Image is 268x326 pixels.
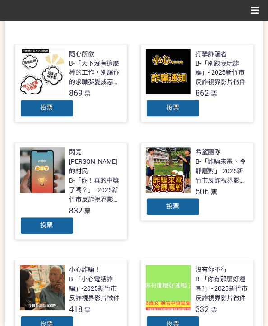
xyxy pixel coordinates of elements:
span: 投票 [41,222,53,229]
span: 投票 [41,104,53,112]
span: 862 [195,89,209,98]
div: B-「詐騙來電、冷靜應對」-2025新竹市反詐視界影片徵件 [195,157,249,186]
span: 票 [211,90,217,98]
div: 閃亮[PERSON_NAME]的村民 [69,148,123,176]
a: 隨心所欲B-「天下沒有這麼棒的工作，別讓你的求職夢變成惡夢！」- 2025新竹市反詐視界影片徵件869票投票 [15,44,128,123]
span: 832 [69,206,83,216]
span: 投票 [166,104,179,112]
div: 沒有你不行 [195,265,227,275]
span: 332 [195,305,209,314]
div: 隨心所欲 [69,49,95,59]
span: 投票 [166,203,179,210]
span: 418 [69,305,83,314]
div: B-「你有那麼好運嗎?」- 2025新竹市反詐視界影片徵件 [195,275,249,303]
span: 506 [195,187,209,197]
span: 票 [85,307,91,314]
div: B-「你！真的中獎了嗎？」- 2025新竹市反詐視界影片徵件 [69,176,123,205]
span: 869 [69,89,83,98]
div: 希望團隊 [195,148,221,157]
span: 票 [85,208,91,215]
div: 打擊詐騙者 [195,49,227,59]
span: 票 [85,90,91,98]
div: B-「小心電話詐騙」-2025新竹市反詐視界影片徵件 [69,275,123,303]
a: 閃亮[PERSON_NAME]的村民B-「你！真的中獎了嗎？」- 2025新竹市反詐視界影片徵件832票投票 [15,143,128,240]
div: B-「天下沒有這麼棒的工作，別讓你的求職夢變成惡夢！」- 2025新竹市反詐視界影片徵件 [69,59,123,87]
a: 打擊詐騙者B-「別跟我玩詐騙」- 2025新竹市反詐視界影片徵件862票投票 [141,44,254,123]
span: 票 [211,307,217,314]
div: 小心詐騙！ [69,265,101,275]
div: B-「別跟我玩詐騙」- 2025新竹市反詐視界影片徵件 [195,59,249,87]
a: 希望團隊B-「詐騙來電、冷靜應對」-2025新竹市反詐視界影片徵件506票投票 [141,143,254,221]
span: 票 [211,189,217,196]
